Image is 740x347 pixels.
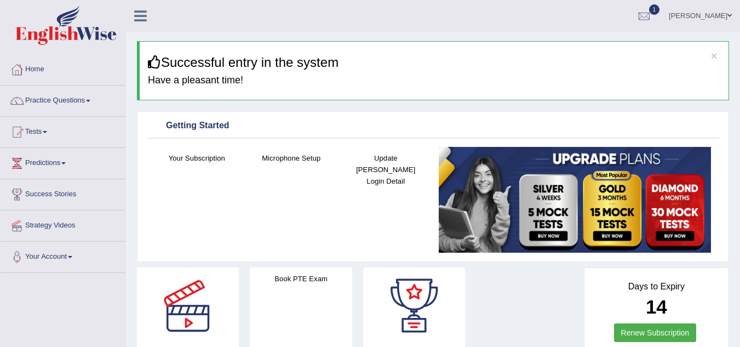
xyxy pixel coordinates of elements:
h4: Update [PERSON_NAME] Login Detail [344,152,428,187]
a: Your Account [1,242,125,269]
a: Predictions [1,148,125,175]
h4: Microphone Setup [250,152,334,164]
h4: Days to Expiry [596,282,716,292]
b: 14 [646,296,667,317]
button: × [711,50,718,61]
a: Tests [1,117,125,144]
span: 1 [649,4,660,15]
div: Getting Started [150,118,716,134]
a: Practice Questions [1,86,125,113]
img: small5.jpg [439,147,712,253]
h4: Have a pleasant time! [148,75,720,86]
a: Renew Subscription [614,323,697,342]
a: Success Stories [1,179,125,207]
h4: Book PTE Exam [250,273,352,285]
h4: Your Subscription [155,152,239,164]
a: Home [1,54,125,82]
a: Strategy Videos [1,211,125,238]
h3: Successful entry in the system [148,55,720,70]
